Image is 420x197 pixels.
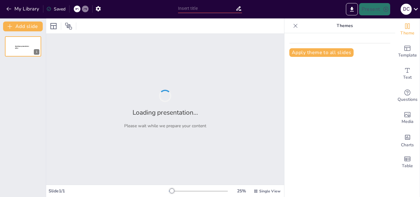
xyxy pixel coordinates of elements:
button: D C [401,3,412,15]
div: Saved [46,6,65,12]
div: Add images, graphics, shapes or video [395,107,420,129]
button: Present [359,3,390,15]
span: Sendsteps presentation editor [15,45,29,49]
span: Table [402,163,413,169]
button: Add slide [3,22,43,31]
span: Position [65,22,72,30]
div: Add ready made slides [395,41,420,63]
span: Template [398,52,417,59]
span: Single View [259,189,280,194]
div: Layout [49,21,58,31]
div: Add charts and graphs [395,129,420,151]
div: D C [401,4,412,15]
div: Change the overall theme [395,18,420,41]
button: Export to PowerPoint [346,3,358,15]
button: Apply theme to all slides [289,48,354,57]
input: Insert title [178,4,236,13]
button: My Library [5,4,42,14]
span: Theme [400,30,414,37]
div: Get real-time input from your audience [395,85,420,107]
div: Add a table [395,151,420,173]
div: 1 [5,36,41,57]
div: 25 % [234,188,249,194]
div: 1 [34,49,39,55]
span: Questions [398,96,418,103]
h2: Loading presentation... [133,108,198,117]
span: Text [403,74,412,81]
div: Slide 1 / 1 [49,188,169,194]
p: Please wait while we prepare your content [124,123,206,129]
div: Add text boxes [395,63,420,85]
span: Charts [401,142,414,148]
p: Themes [300,18,389,33]
span: Media [402,118,414,125]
